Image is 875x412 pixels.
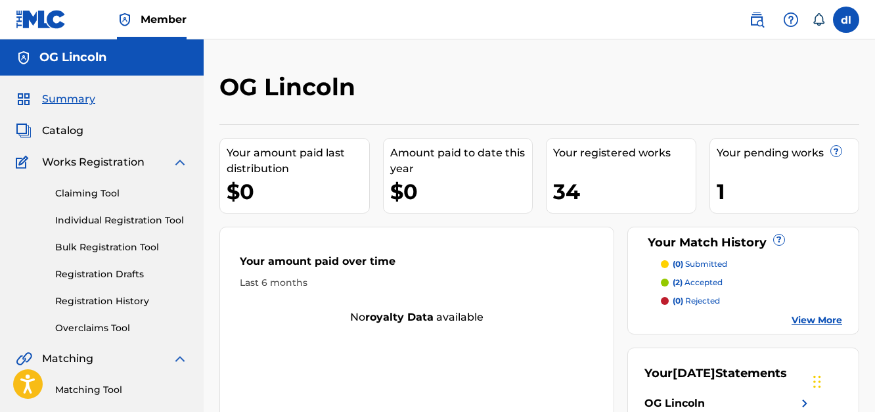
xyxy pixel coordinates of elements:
img: Works Registration [16,154,33,170]
a: CatalogCatalog [16,123,83,139]
img: MLC Logo [16,10,66,29]
div: Your Statements [644,365,787,382]
div: $0 [390,177,533,206]
div: Your amount paid last distribution [227,145,369,177]
a: Matching Tool [55,383,188,397]
span: Works Registration [42,154,145,170]
h5: OG Lincoln [39,50,106,65]
span: Summary [42,91,95,107]
span: (0) [673,259,683,269]
span: Catalog [42,123,83,139]
a: Overclaims Tool [55,321,188,335]
span: (0) [673,296,683,306]
div: Amount paid to date this year [390,145,533,177]
div: Your registered works [553,145,696,161]
a: SummarySummary [16,91,95,107]
strong: royalty data [365,311,434,323]
div: User Menu [833,7,859,33]
span: (2) [673,277,683,287]
a: (2) accepted [661,277,842,288]
img: Top Rightsholder [117,12,133,28]
img: right chevron icon [797,396,813,411]
span: ? [831,146,841,156]
div: No available [220,309,614,325]
span: Member [141,12,187,27]
span: Matching [42,351,93,367]
img: Accounts [16,50,32,66]
a: Bulk Registration Tool [55,240,188,254]
a: Public Search [744,7,770,33]
a: Registration History [55,294,188,308]
span: [DATE] [673,366,715,380]
div: Your Match History [644,234,842,252]
img: expand [172,351,188,367]
img: help [783,12,799,28]
div: Notifications [812,13,825,26]
img: Matching [16,351,32,367]
a: Claiming Tool [55,187,188,200]
p: rejected [673,295,720,307]
span: ? [774,235,784,245]
img: search [749,12,765,28]
a: View More [792,313,842,327]
img: expand [172,154,188,170]
img: Catalog [16,123,32,139]
a: Individual Registration Tool [55,214,188,227]
img: Summary [16,91,32,107]
div: OG Lincoln [644,396,705,411]
a: Registration Drafts [55,267,188,281]
div: Drag [813,362,821,401]
iframe: Chat Widget [809,349,875,412]
h2: OG Lincoln [219,72,362,102]
div: 34 [553,177,696,206]
iframe: Resource Center [838,244,875,350]
p: accepted [673,277,723,288]
a: (0) rejected [661,295,842,307]
div: $0 [227,177,369,206]
div: Your pending works [717,145,859,161]
div: Last 6 months [240,276,594,290]
div: 1 [717,177,859,206]
div: Your amount paid over time [240,254,594,276]
p: submitted [673,258,727,270]
div: Help [778,7,804,33]
a: (0) submitted [661,258,842,270]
